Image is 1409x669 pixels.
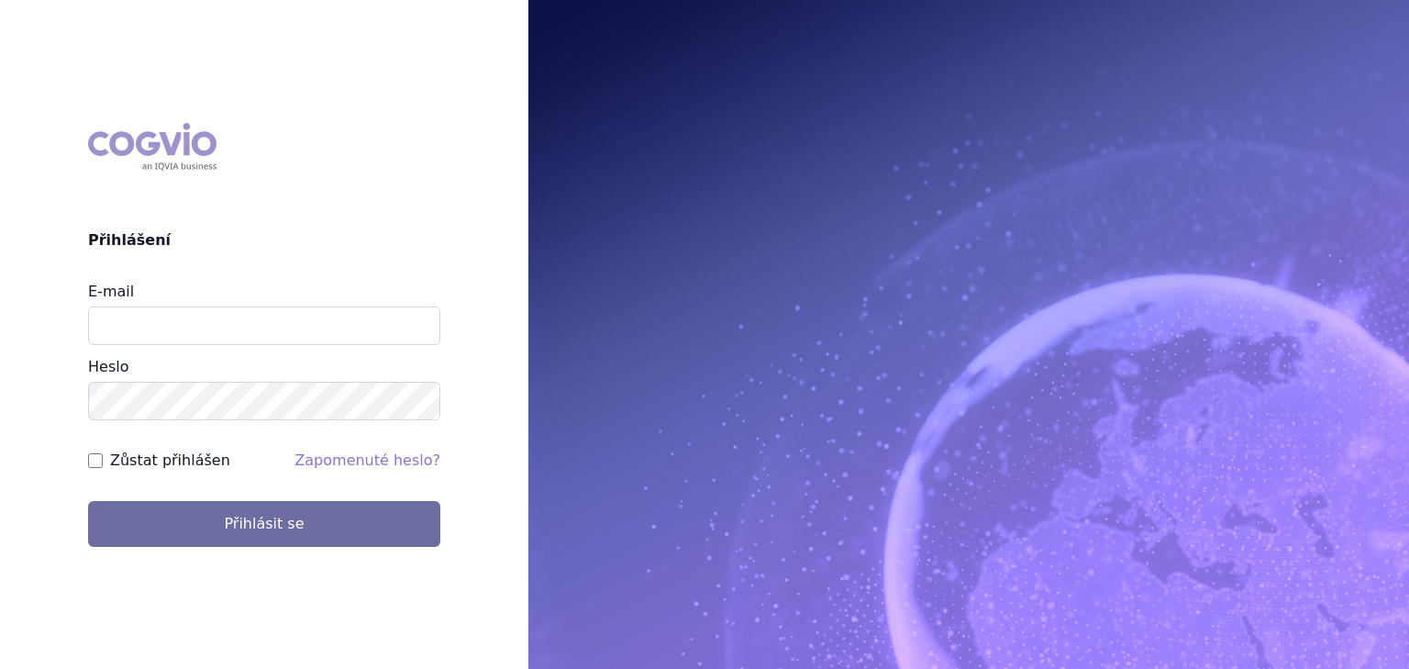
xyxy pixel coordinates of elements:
[88,283,134,300] label: E-mail
[88,358,128,375] label: Heslo
[294,452,440,469] a: Zapomenuté heslo?
[88,501,440,547] button: Přihlásit se
[110,450,230,472] label: Zůstat přihlášen
[88,123,216,171] div: COGVIO
[88,229,440,251] h2: Přihlášení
